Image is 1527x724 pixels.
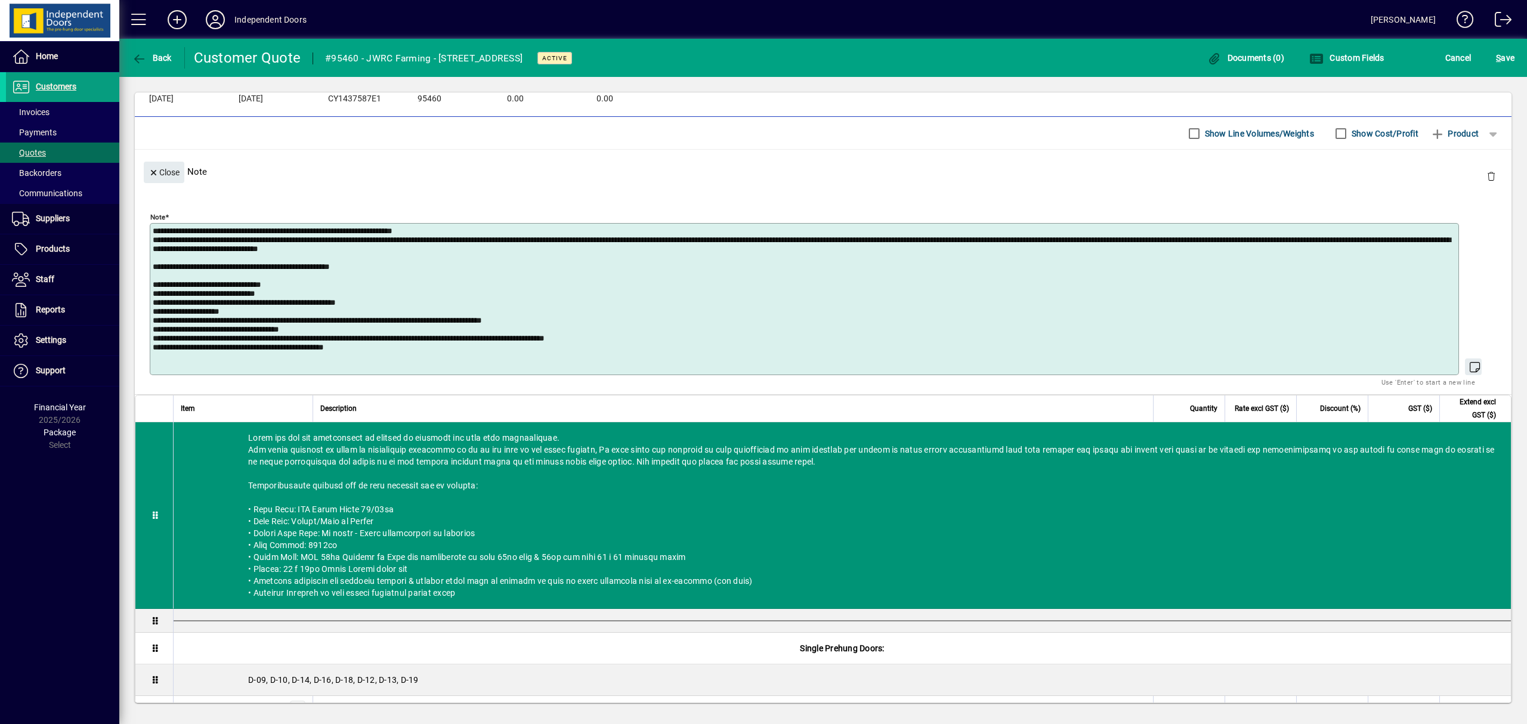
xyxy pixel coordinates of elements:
[12,128,57,137] span: Payments
[12,107,50,117] span: Invoices
[141,166,187,177] app-page-header-button: Close
[12,188,82,198] span: Communications
[6,143,119,163] a: Quotes
[149,94,174,104] span: [DATE]
[1447,395,1496,422] span: Extend excl GST ($)
[1371,10,1436,29] div: [PERSON_NAME]
[1442,47,1475,69] button: Cancel
[36,305,65,314] span: Reports
[6,102,119,122] a: Invoices
[1477,162,1506,190] button: Delete
[181,402,195,415] span: Item
[150,213,165,221] mat-label: Note
[135,150,1511,193] div: Note
[6,42,119,72] a: Home
[181,702,224,714] div: PHFLHC01
[1349,128,1418,140] label: Show Cost/Profit
[149,163,180,182] span: Close
[36,214,70,223] span: Suppliers
[36,82,76,91] span: Customers
[36,244,70,253] span: Products
[542,54,567,62] span: Active
[1493,47,1517,69] button: Save
[194,48,301,67] div: Customer Quote
[418,94,441,104] span: 95460
[1235,402,1289,415] span: Rate excl GST ($)
[12,148,46,157] span: Quotes
[596,94,613,104] span: 0.00
[325,49,523,68] div: #95460 - JWRC Farming - [STREET_ADDRESS]
[1232,702,1289,714] div: 113.1200
[174,664,1511,695] div: D-09, D-10, D-14, D-16, D-18, D-12, D-13, D-19
[1408,402,1432,415] span: GST ($)
[1207,53,1284,63] span: Documents (0)
[1368,696,1439,720] td: 59.39
[1381,375,1475,389] mat-hint: Use 'Enter' to start a new line
[36,51,58,61] span: Home
[1477,171,1506,181] app-page-header-button: Delete
[6,183,119,203] a: Communications
[6,295,119,325] a: Reports
[6,204,119,234] a: Suppliers
[36,366,66,375] span: Support
[36,335,66,345] span: Settings
[1486,2,1512,41] a: Logout
[6,234,119,264] a: Products
[1204,47,1287,69] button: Documents (0)
[174,422,1511,608] div: Lorem ips dol sit ametconsect ad elitsed do eiusmodt inc utla etdo magnaaliquae. Adm venia quisno...
[1424,123,1485,144] button: Product
[6,265,119,295] a: Staff
[158,9,196,30] button: Add
[1430,124,1479,143] span: Product
[320,702,599,714] span: Prehung [PERSON_NAME] PCM Flush H/C 1980 x 810 x 35 in 25mm MDF
[1439,696,1511,720] td: 395.92
[129,47,175,69] button: Back
[1191,702,1218,714] span: 4.0000
[196,9,234,30] button: Profile
[6,122,119,143] a: Payments
[1320,402,1361,415] span: Discount (%)
[1445,48,1472,67] span: Cancel
[6,163,119,183] a: Backorders
[320,402,357,415] span: Description
[6,326,119,355] a: Settings
[6,356,119,386] a: Support
[1296,696,1368,720] td: 12.5000
[1496,48,1514,67] span: ave
[239,94,263,104] span: [DATE]
[271,701,285,714] span: Christchurch
[174,633,1511,664] div: Single Prehung Doors:
[119,47,185,69] app-page-header-button: Back
[12,168,61,178] span: Backorders
[328,94,381,104] span: CY1437587E1
[1306,47,1387,69] button: Custom Fields
[1496,53,1501,63] span: S
[1203,128,1314,140] label: Show Line Volumes/Weights
[144,162,184,183] button: Close
[234,10,307,29] div: Independent Doors
[1190,402,1217,415] span: Quantity
[1309,53,1384,63] span: Custom Fields
[44,428,76,437] span: Package
[36,274,54,284] span: Staff
[34,403,86,412] span: Financial Year
[1448,2,1474,41] a: Knowledge Base
[132,53,172,63] span: Back
[507,94,524,104] span: 0.00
